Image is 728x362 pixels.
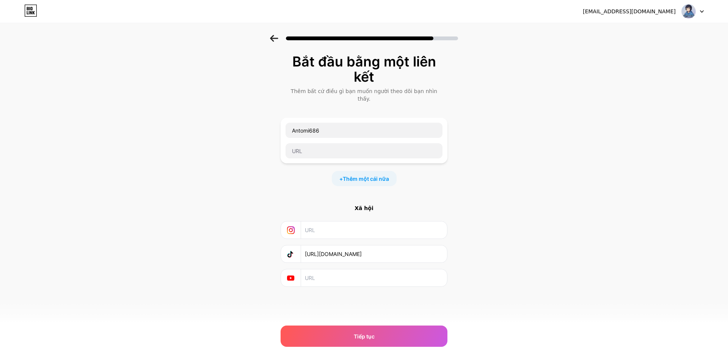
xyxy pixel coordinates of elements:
input: Tên liên kết [286,123,442,138]
font: Tiếp tục [354,333,375,340]
font: Xã hội [355,205,373,211]
input: URL [305,269,442,286]
input: URL [305,245,442,262]
font: Bắt đầu bằng một liên kết [292,53,436,85]
font: Thêm một cái nữa [343,175,389,182]
font: + [339,175,343,182]
input: URL [286,143,442,158]
input: URL [305,221,442,239]
img: antomi686 [681,4,696,19]
font: [EMAIL_ADDRESS][DOMAIN_NAME] [583,8,676,14]
font: Thêm bất cứ điều gì bạn muốn người theo dõi bạn nhìn thấy. [291,88,437,102]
